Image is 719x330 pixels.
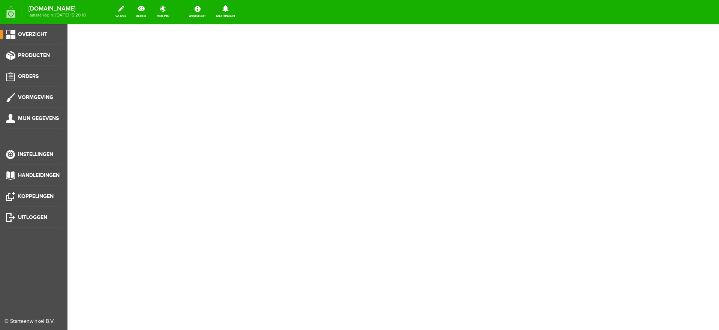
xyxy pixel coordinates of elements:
[184,4,210,20] a: Assistent
[111,4,130,20] a: wijzig
[18,73,39,79] span: Orders
[211,4,240,20] a: Meldingen
[18,193,54,199] span: Koppelingen
[18,172,60,178] span: Handleidingen
[131,4,151,20] a: bekijk
[152,4,174,20] a: online
[4,318,57,325] div: © Starteenwinkel B.V.
[18,214,47,220] span: Uitloggen
[18,31,47,37] span: Overzicht
[18,151,53,157] span: Instellingen
[28,13,86,17] span: laatste login: [DATE] 15:20:18
[18,52,50,58] span: Producten
[28,7,86,11] strong: [DOMAIN_NAME]
[18,115,59,121] span: Mijn gegevens
[18,94,53,100] span: Vormgeving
